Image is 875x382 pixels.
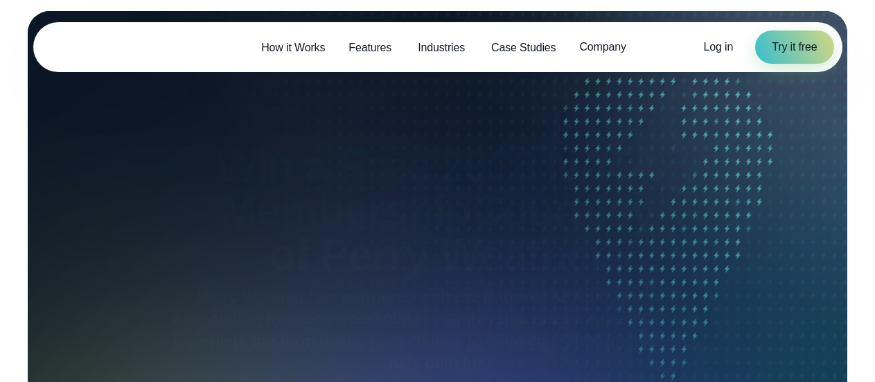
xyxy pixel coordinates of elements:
a: How it Works [249,33,337,62]
span: Industries [418,40,465,56]
span: Log in [704,41,734,53]
a: Try it free [755,31,833,64]
span: Try it free [772,39,817,55]
span: Case Studies [491,40,556,56]
a: Case Studies [479,33,567,62]
a: Log in [704,39,734,55]
span: How it Works [261,40,325,56]
span: Company [579,39,626,55]
span: Features [348,40,391,56]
